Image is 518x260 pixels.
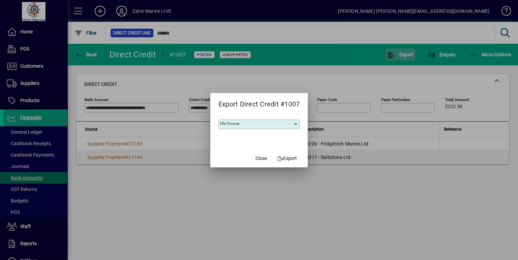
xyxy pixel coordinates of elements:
[220,121,240,126] mat-label: File Format
[255,155,267,162] span: Close
[277,155,297,162] span: Export
[275,153,300,165] button: Export
[210,93,308,112] h2: Export Direct Credit #1007
[250,153,272,165] button: Close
